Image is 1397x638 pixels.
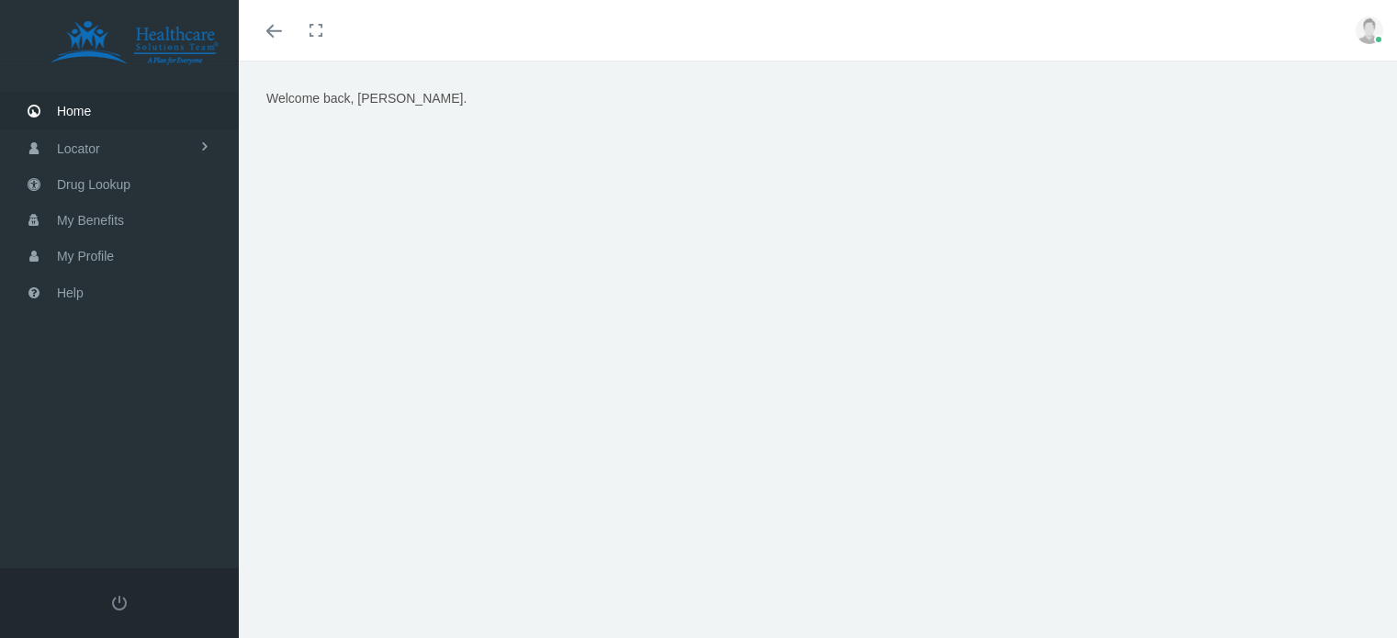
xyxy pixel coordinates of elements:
span: Help [57,275,84,310]
span: Drug Lookup [57,167,130,202]
span: Welcome back, [PERSON_NAME]. [266,91,467,106]
span: Home [57,94,91,129]
span: Locator [57,131,100,166]
span: My Benefits [57,203,124,238]
img: HEALTHCARE SOLUTIONS TEAM, LLC [24,20,244,66]
img: user-placeholder.jpg [1356,17,1383,44]
span: My Profile [57,239,114,274]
